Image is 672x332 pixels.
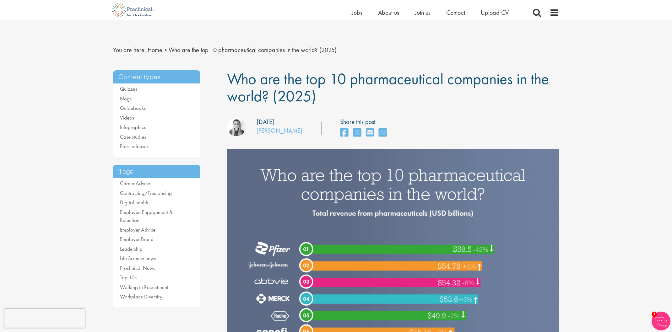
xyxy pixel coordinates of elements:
[120,190,172,196] a: Contracting/Freelancing
[257,126,302,135] a: [PERSON_NAME]
[257,117,274,126] div: [DATE]
[120,85,137,92] a: Quizzes
[652,312,670,330] img: Chatbot
[120,236,154,243] a: Employer Brand
[120,293,162,300] a: Workplace Diversity
[120,274,137,281] a: Top 10s
[120,284,168,291] a: Working in Recruitment
[227,69,549,106] span: Who are the top 10 pharmaceutical companies in the world? (2025)
[113,165,200,178] h3: Tags
[164,46,167,54] span: >
[446,8,465,17] a: Contact
[120,255,156,262] a: Life Science news
[120,95,132,102] a: Blogs
[120,245,143,252] a: Leadership
[379,126,387,140] a: share on whats app
[481,8,509,17] a: Upload CV
[113,70,200,84] h3: Content types
[340,117,390,126] label: Share this post
[120,199,148,206] a: Digital health
[353,126,361,140] a: share on twitter
[340,126,348,140] a: share on facebook
[120,265,155,271] a: Proclinical News
[4,309,85,328] iframe: reCAPTCHA
[169,46,337,54] span: Who are the top 10 pharmaceutical companies in the world? (2025)
[227,117,246,136] img: Hannah Burke
[120,133,146,140] a: Case studies
[120,124,146,131] a: Infographics
[120,209,173,224] a: Employee Engagement & Retention
[148,46,162,54] a: breadcrumb link
[652,312,657,317] span: 1
[120,143,149,150] a: Press releases
[120,104,146,111] a: Guidebooks
[120,180,150,187] a: Career Advice
[366,126,374,140] a: share on email
[113,46,146,54] span: You are here:
[415,8,431,17] a: Join us
[378,8,399,17] a: About us
[120,226,155,233] a: Employer Advice
[352,8,362,17] a: Jobs
[120,114,134,121] a: Videos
